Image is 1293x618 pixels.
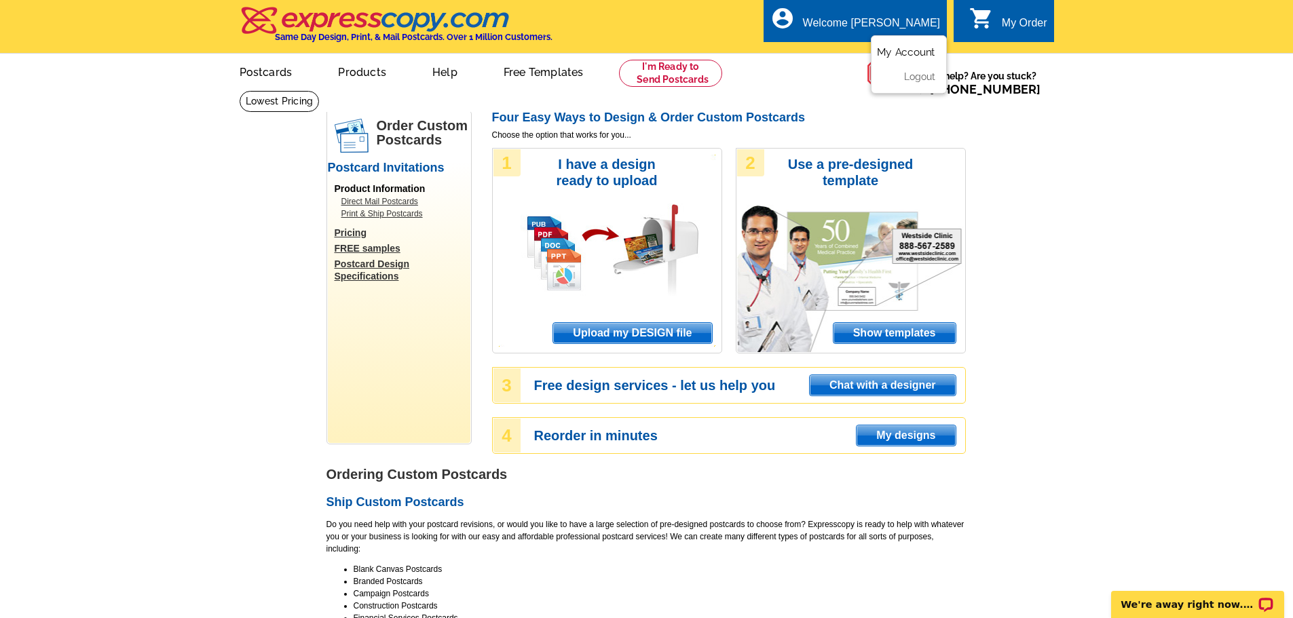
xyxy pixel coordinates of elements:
[907,69,1047,96] span: Need help? Are you stuck?
[833,322,956,344] a: Show templates
[316,55,408,87] a: Products
[335,242,470,254] a: FREE samples
[326,518,966,555] p: Do you need help with your postcard revisions, or would you like to have a large selection of pre...
[354,600,966,612] li: Construction Postcards
[335,119,369,153] img: postcards.png
[411,55,479,87] a: Help
[275,32,552,42] h4: Same Day Design, Print, & Mail Postcards. Over 1 Million Customers.
[335,258,470,282] a: Postcard Design Specifications
[552,322,712,344] a: Upload my DESIGN file
[354,587,966,600] li: Campaign Postcards
[492,111,966,125] h2: Four Easy Ways to Design & Order Custom Postcards
[377,119,470,147] h1: Order Custom Postcards
[969,15,1047,32] a: shopping_cart My Order
[534,429,964,442] h3: Reorder in minutes
[482,55,605,87] a: Free Templates
[833,323,956,343] span: Show templates
[809,374,956,396] a: Chat with a designer
[969,6,994,31] i: shopping_cart
[1102,575,1293,618] iframe: LiveChat chat widget
[770,6,795,31] i: account_circle
[335,183,426,194] span: Product Information
[354,575,966,587] li: Branded Postcards
[737,149,764,176] div: 2
[553,323,711,343] span: Upload my DESIGN file
[810,375,955,395] span: Chat with a designer
[538,156,677,189] h3: I have a design ready to upload
[354,563,966,575] li: Blank Canvas Postcards
[240,16,552,42] a: Same Day Design, Print, & Mail Postcards. Over 1 Million Customers.
[335,227,470,239] a: Pricing
[867,54,907,93] img: help
[877,46,935,58] a: My Account
[328,161,470,176] h2: Postcard Invitations
[907,82,1041,96] span: Call
[803,17,940,36] div: Welcome [PERSON_NAME]
[1002,17,1047,36] div: My Order
[857,425,955,446] span: My designs
[856,425,956,446] a: My designs
[781,156,920,189] h3: Use a pre-designed template
[493,149,521,176] div: 1
[904,71,935,82] a: Logout
[492,129,966,141] span: Choose the option that works for you...
[326,467,508,482] strong: Ordering Custom Postcards
[493,368,521,402] div: 3
[493,419,521,452] div: 4
[930,82,1041,96] a: [PHONE_NUMBER]
[341,195,464,208] a: Direct Mail Postcards
[341,208,464,220] a: Print & Ship Postcards
[534,379,964,391] h3: Free design services - let us help you
[326,495,966,510] h2: Ship Custom Postcards
[218,55,314,87] a: Postcards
